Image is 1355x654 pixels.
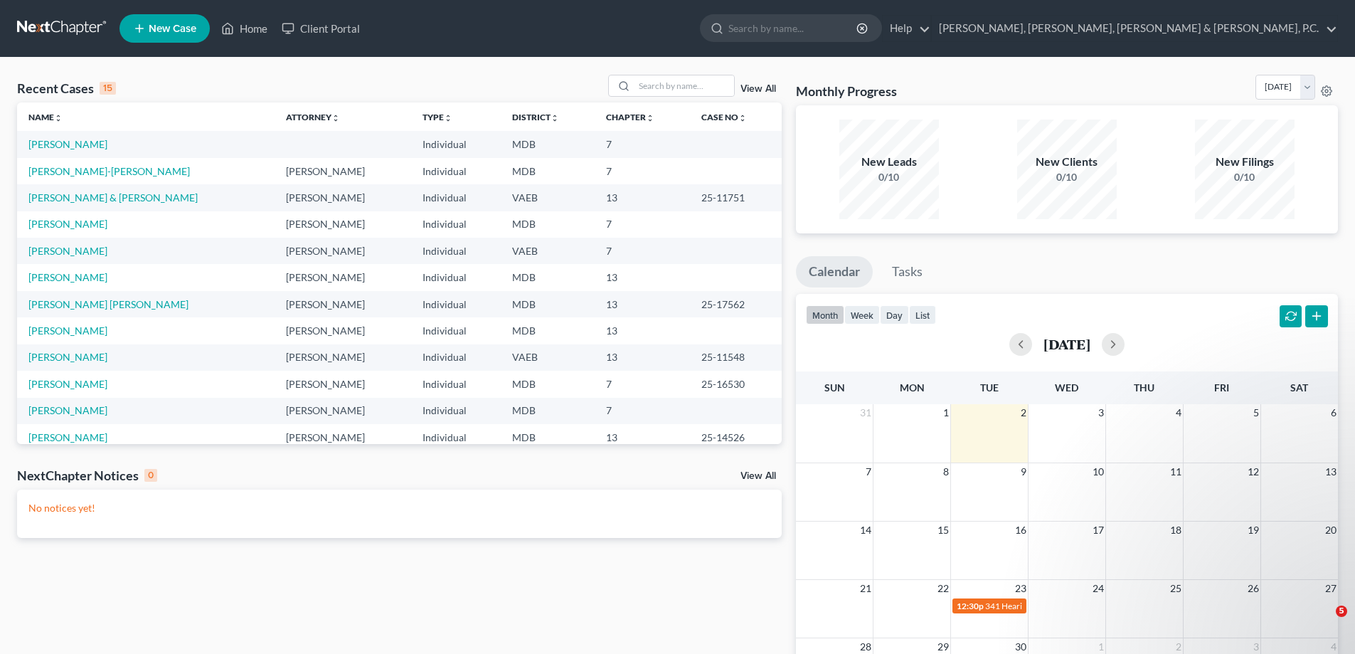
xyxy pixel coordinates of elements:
span: 2 [1019,404,1028,421]
input: Search by name... [634,75,734,96]
td: 13 [595,184,690,211]
td: [PERSON_NAME] [275,398,411,424]
a: Tasks [879,256,935,288]
h3: Monthly Progress [796,83,897,100]
td: 7 [595,398,690,424]
td: MDB [501,158,595,184]
td: 13 [595,264,690,290]
h2: [DATE] [1043,337,1090,352]
a: [PERSON_NAME] [28,138,107,150]
td: Individual [411,264,501,290]
td: 7 [595,211,690,238]
a: Calendar [796,256,873,288]
a: [PERSON_NAME] [28,378,107,390]
td: [PERSON_NAME] [275,371,411,397]
a: [PERSON_NAME], [PERSON_NAME], [PERSON_NAME] & [PERSON_NAME], P.C. [932,16,1337,41]
span: Mon [900,381,925,394]
td: Individual [411,184,501,211]
td: [PERSON_NAME] [275,344,411,371]
td: 7 [595,131,690,157]
td: Individual [411,158,501,184]
a: [PERSON_NAME] [28,404,107,416]
a: [PERSON_NAME] [28,351,107,363]
td: 25-17562 [690,291,782,317]
td: [PERSON_NAME] [275,317,411,344]
div: Recent Cases [17,80,116,97]
td: 25-14526 [690,424,782,450]
td: 13 [595,317,690,344]
span: 5 [1336,606,1347,617]
div: New Filings [1195,154,1295,170]
td: Individual [411,238,501,264]
td: [PERSON_NAME] [275,158,411,184]
div: 0 [144,469,157,482]
td: Individual [411,398,501,424]
span: 9 [1019,463,1028,480]
a: Nameunfold_more [28,112,63,122]
div: New Leads [839,154,939,170]
td: VAEB [501,238,595,264]
td: 7 [595,158,690,184]
button: day [880,305,909,325]
td: [PERSON_NAME] [275,424,411,450]
a: Home [214,16,275,41]
a: Case Nounfold_more [701,112,747,122]
span: 8 [942,463,950,480]
td: Individual [411,317,501,344]
a: Typeunfold_more [423,112,452,122]
a: [PERSON_NAME] [28,245,107,257]
i: unfold_more [331,114,340,122]
button: list [909,305,936,325]
a: [PERSON_NAME] [28,218,107,230]
td: 25-11751 [690,184,782,211]
a: Client Portal [275,16,367,41]
td: Individual [411,424,501,450]
td: MDB [501,317,595,344]
a: Attorneyunfold_more [286,112,340,122]
a: Chapterunfold_more [606,112,654,122]
span: Wed [1055,381,1078,394]
div: 0/10 [1017,170,1117,184]
span: Sun [824,381,845,394]
td: MDB [501,398,595,424]
div: 15 [100,82,116,95]
span: 341 Hearing for [PERSON_NAME] & [PERSON_NAME] [985,601,1188,611]
td: 13 [595,344,690,371]
td: MDB [501,264,595,290]
div: NextChapter Notices [17,467,157,484]
i: unfold_more [646,114,654,122]
a: [PERSON_NAME] [28,271,107,283]
td: [PERSON_NAME] [275,264,411,290]
span: 21 [859,580,873,597]
div: New Clients [1017,154,1117,170]
td: 7 [595,371,690,397]
span: 16 [1014,522,1028,539]
span: 31 [859,404,873,421]
input: Search by name... [728,15,859,41]
button: month [806,305,844,325]
td: MDB [501,291,595,317]
span: Thu [1134,381,1154,394]
td: 7 [595,238,690,264]
span: 12:30p [957,601,984,611]
td: 13 [595,424,690,450]
a: [PERSON_NAME]-[PERSON_NAME] [28,165,190,177]
a: Help [883,16,930,41]
td: 25-11548 [690,344,782,371]
td: Individual [411,211,501,238]
td: [PERSON_NAME] [275,238,411,264]
td: Individual [411,291,501,317]
td: VAEB [501,184,595,211]
span: 7 [864,463,873,480]
td: Individual [411,344,501,371]
td: Individual [411,371,501,397]
a: View All [740,84,776,94]
p: No notices yet! [28,501,770,515]
a: [PERSON_NAME] [28,431,107,443]
a: [PERSON_NAME] & [PERSON_NAME] [28,191,198,204]
a: Districtunfold_more [512,112,559,122]
div: 0/10 [1195,170,1295,184]
td: [PERSON_NAME] [275,291,411,317]
td: [PERSON_NAME] [275,211,411,238]
td: [PERSON_NAME] [275,184,411,211]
